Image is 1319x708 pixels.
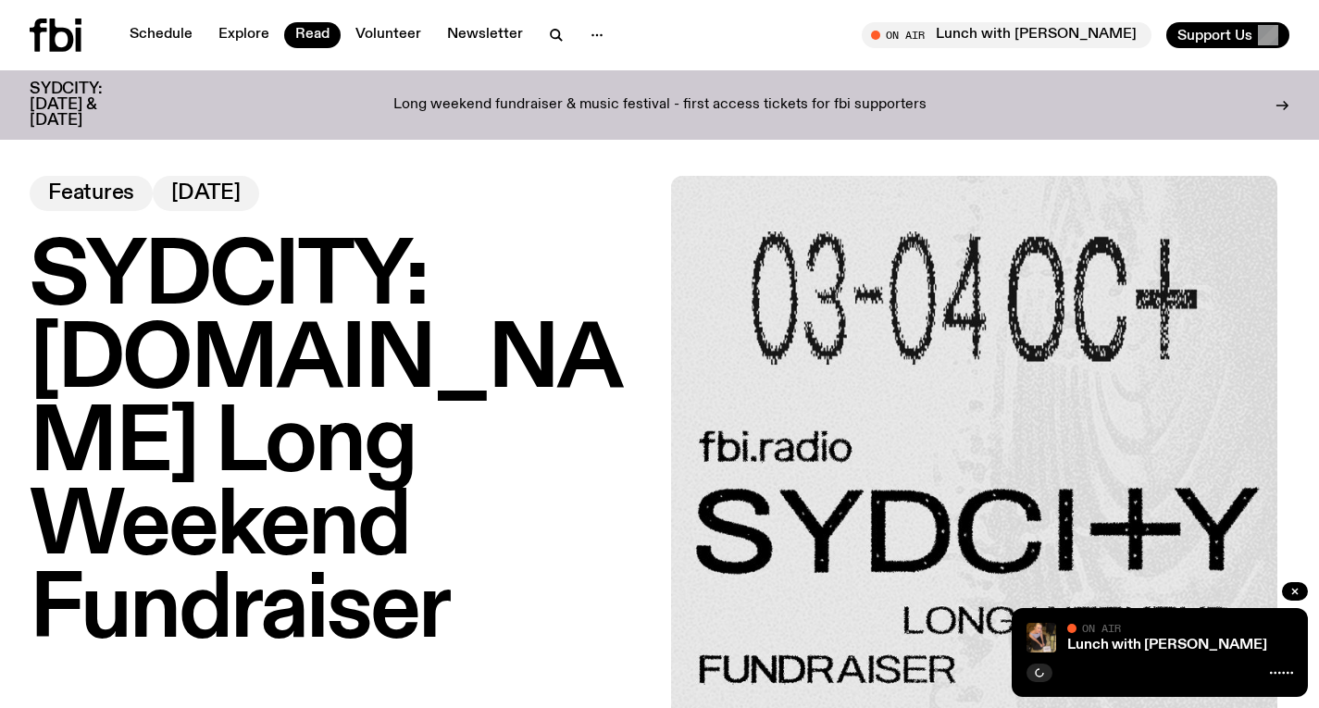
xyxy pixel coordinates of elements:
[1027,623,1056,652] img: SLC lunch cover
[1067,638,1267,652] a: Lunch with [PERSON_NAME]
[1177,27,1252,43] span: Support Us
[436,22,534,48] a: Newsletter
[48,183,134,204] span: Features
[30,237,649,653] h1: SYDCITY: [DOMAIN_NAME] Long Weekend Fundraiser
[1166,22,1289,48] button: Support Us
[171,183,241,204] span: [DATE]
[207,22,280,48] a: Explore
[30,81,148,129] h3: SYDCITY: [DATE] & [DATE]
[344,22,432,48] a: Volunteer
[1082,622,1121,634] span: On Air
[118,22,204,48] a: Schedule
[284,22,341,48] a: Read
[393,97,927,114] p: Long weekend fundraiser & music festival - first access tickets for fbi supporters
[862,22,1151,48] button: On AirLunch with [PERSON_NAME]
